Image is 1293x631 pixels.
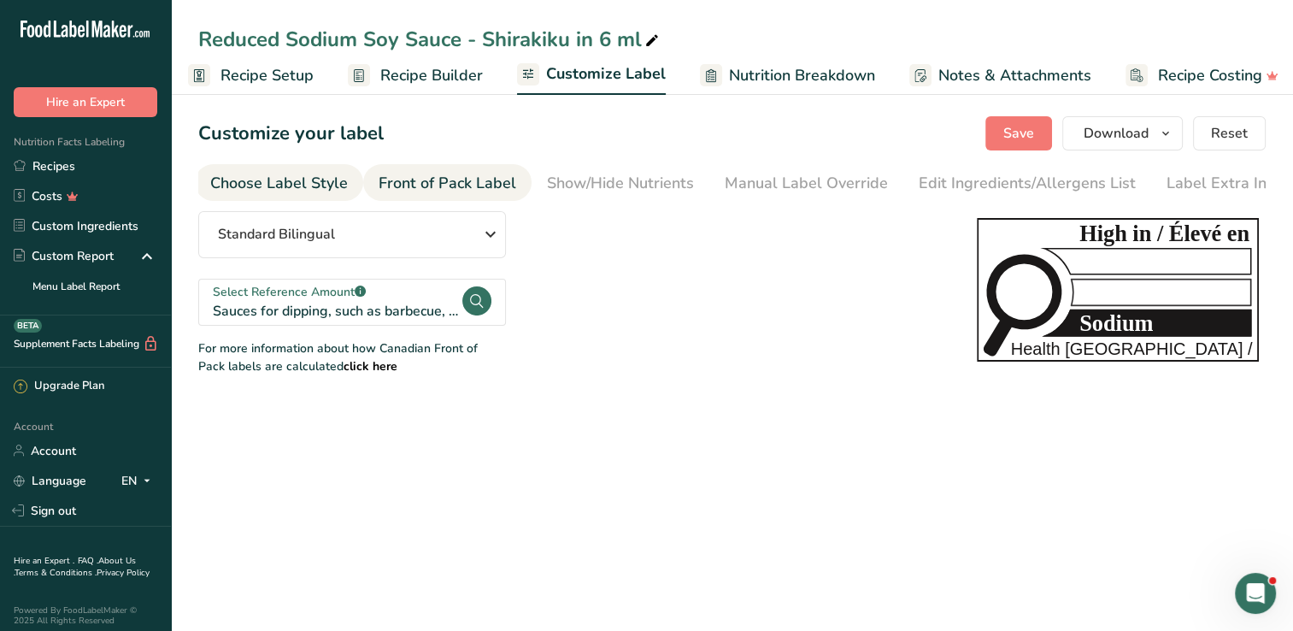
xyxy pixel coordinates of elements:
span: Recipe Builder [380,64,483,87]
div: Front of Pack Label [379,172,516,195]
div: For more information about how Canadian Front of Pack labels are calculated [198,339,506,375]
tspan: Sodium [1079,311,1153,336]
span: Standard Bilingual [218,224,335,245]
div: Choose Label Style [210,172,348,195]
a: About Us . [14,555,136,579]
a: Language [14,466,86,496]
a: Recipe Costing [1125,56,1278,95]
div: Sauces for dipping, such as barbecue, cocktail sauce, hollandaise, [MEDICAL_DATA], mustard or swe... [213,301,461,321]
a: Hire an Expert . [14,555,74,567]
div: Show/Hide Nutrients [547,172,694,195]
span: Reset [1211,123,1248,144]
div: Select Reference Amount [213,283,461,301]
span: Save [1003,123,1034,144]
a: Privacy Policy [97,567,150,579]
div: Manual Label Override [725,172,888,195]
span: Notes & Attachments [938,64,1091,87]
button: Standard Bilingual [198,211,506,258]
button: Reset [1193,116,1266,150]
a: click here [344,358,397,374]
a: Recipe Builder [348,56,483,95]
span: Nutrition Breakdown [729,64,875,87]
span: Recipe Costing [1158,64,1262,87]
span: Download [1084,123,1149,144]
button: Save [985,116,1052,150]
div: Upgrade Plan [14,378,104,395]
h1: Customize your label [198,120,384,148]
a: Customize Label [517,55,666,96]
div: BETA [14,319,42,333]
a: Recipe Setup [188,56,314,95]
div: Edit Ingredients/Allergens List [919,172,1136,195]
tspan: High in / Élevé en [1079,221,1249,246]
div: EN [121,470,157,491]
span: Customize Label [546,62,666,86]
a: Nutrition Breakdown [700,56,875,95]
div: Reduced Sodium Soy Sauce - Shirakiku in 6 ml [198,24,662,55]
a: Terms & Conditions . [15,567,97,579]
div: Custom Report [14,247,114,265]
iframe: Intercom live chat [1235,573,1276,614]
span: Recipe Setup [220,64,314,87]
div: Label Extra Info [1167,172,1280,195]
button: Download [1062,116,1183,150]
a: Notes & Attachments [909,56,1091,95]
a: FAQ . [78,555,98,567]
button: Hire an Expert [14,87,157,117]
div: Powered By FoodLabelMaker © 2025 All Rights Reserved [14,605,157,626]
